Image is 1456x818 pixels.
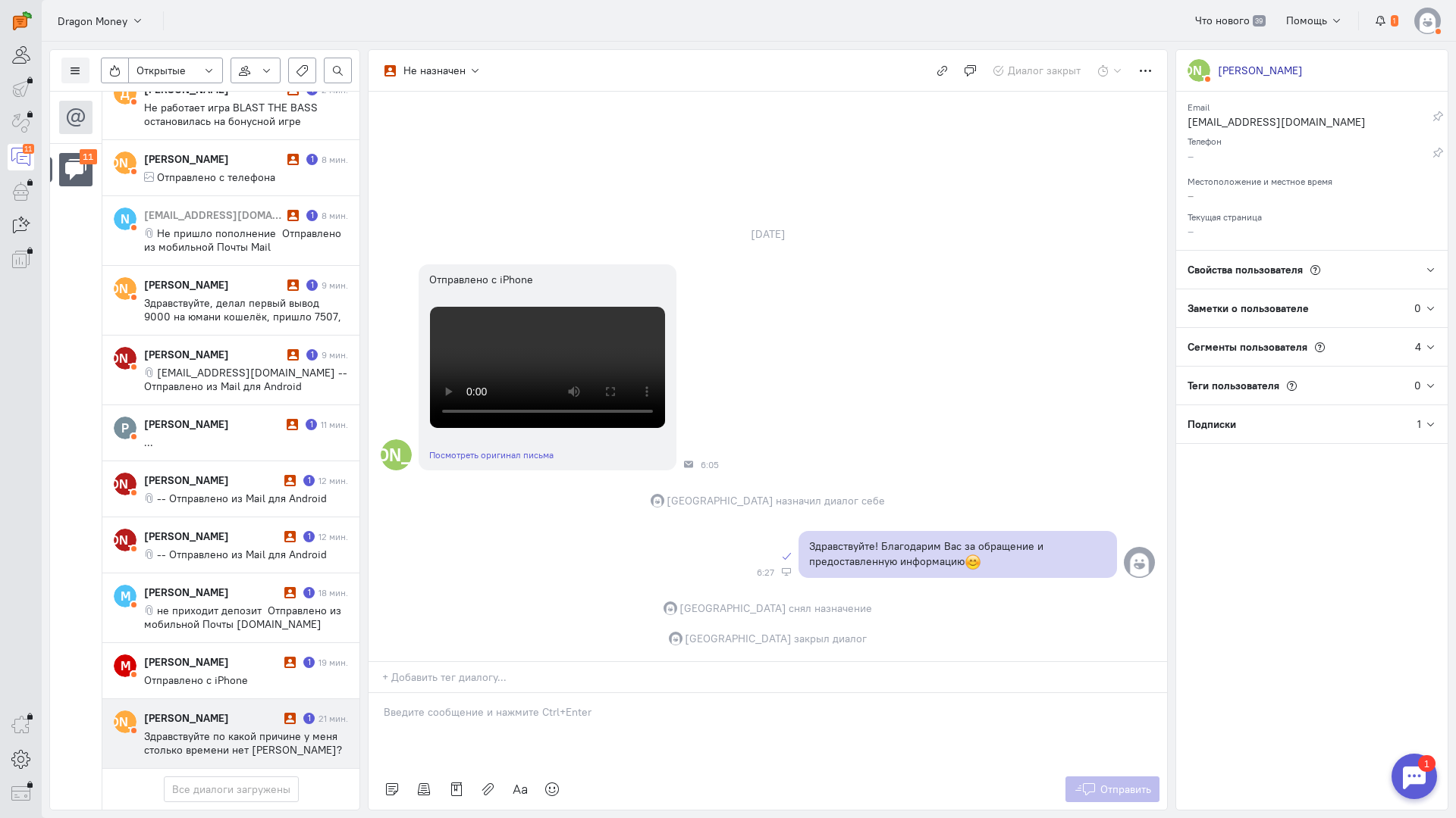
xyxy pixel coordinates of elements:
[1218,63,1303,78] div: [PERSON_NAME]
[8,144,34,170] a: 11
[121,85,130,101] text: Д
[144,101,318,128] span: Не работает игра BLAST THE BASS остановилась на бонусной игре
[287,279,299,291] i: Диалог не разобран
[1188,189,1194,202] span: –
[1414,378,1421,393] div: 0
[136,63,186,78] span: Открытые
[684,460,693,469] div: Почта
[284,531,296,542] i: Диалог не разобран
[121,420,129,436] text: Р
[1188,340,1307,354] span: Сегменты пользователя
[144,226,341,254] span: Не пришло пополнение Отправлено из мобильной Почты Mail
[306,349,318,361] div: Есть неотвеченное сообщение пользователя
[287,349,299,361] i: Диалог не разобран
[318,656,348,669] div: 19 мин.
[1415,339,1421,354] div: 4
[75,155,175,170] text: [PERSON_NAME]
[757,567,774,578] span: 6:27
[1367,8,1407,33] button: 1
[144,436,153,449] span: ...
[789,601,872,616] span: снял назначение
[685,631,792,646] span: [GEOGRAPHIC_DATA]
[1195,14,1250,27] span: Что нового
[1149,62,1249,78] text: [PERSON_NAME]
[287,210,299,221] i: Диалог не разобран
[34,9,52,26] div: 1
[303,531,315,542] div: Есть неотвеченное сообщение пользователя
[144,710,281,726] div: [PERSON_NAME]
[144,366,347,393] span: [EMAIL_ADDRESS][DOMAIN_NAME] -- Отправлено из Mail для Android
[128,58,223,83] button: Открытые
[144,151,284,167] div: [PERSON_NAME]
[322,153,348,166] div: 8 мин.
[75,713,175,729] text: [PERSON_NAME]
[1188,132,1222,147] small: Телефон
[75,350,175,366] text: [PERSON_NAME]
[144,208,284,223] div: [EMAIL_ADDRESS][DOMAIN_NAME]
[13,11,32,30] img: carrot-quest.svg
[306,154,318,165] div: Есть неотвеченное сообщение пользователя
[1188,263,1303,276] span: Свойства пользователя
[1187,8,1274,33] a: Что нового 39
[322,348,348,361] div: 9 мин.
[164,776,299,802] button: Все диалоги загружены
[144,417,283,432] div: [PERSON_NAME]
[306,419,317,430] div: Есть неотвеченное сообщение пользователя
[1188,379,1279,392] span: Теги пользователя
[58,14,127,29] span: Dragon Money
[49,7,152,34] button: Dragon Money
[1253,15,1266,27] span: 39
[429,449,554,461] a: Посмотреть оригинал письма
[284,587,296,598] i: Диалог не разобран
[80,149,98,165] div: 11
[75,476,175,492] text: [PERSON_NAME]
[303,475,315,486] div: Есть неотвеченное сообщение пользователя
[1414,301,1421,316] div: 0
[1188,148,1432,167] div: –
[121,211,130,226] text: N
[157,492,327,505] span: -- Отправлено из Mail для Android
[144,673,248,687] span: Отправлено с iPhone
[376,58,489,83] button: Не назначен
[144,585,281,600] div: [PERSON_NAME]
[284,657,296,668] i: Диалог не разобран
[318,474,348,487] div: 12 мин.
[157,170,275,184] span: Отправлено с телефона
[1176,289,1414,327] div: Заметки о пользователе
[144,729,342,811] span: Здравствуйте по какой причине у меня столько времени нет [PERSON_NAME]? У меня вывод с вашего каз...
[809,539,1106,571] p: Здравствуйте! Благодарим Вас за обращение и предоставленную информацию
[782,567,791,576] div: Веб-панель
[284,713,296,724] i: Диалог не разобран
[322,209,348,222] div: 8 мин.
[403,63,466,78] div: Не назначен
[1176,405,1417,443] div: Подписки
[157,548,327,561] span: -- Отправлено из Mail для Android
[794,631,867,646] span: закрыл диалог
[306,210,318,221] div: Есть неотвеченное сообщение пользователя
[75,280,175,296] text: [PERSON_NAME]
[318,530,348,543] div: 12 мин.
[318,712,348,725] div: 21 мин.
[1188,171,1436,188] div: Местоположение и местное время
[144,473,281,488] div: [PERSON_NAME]
[287,154,299,165] i: Диалог не разобран
[303,713,315,724] div: Есть неотвеченное сообщение пользователя
[429,272,666,287] div: Отправлено с iPhone
[144,296,343,392] span: Здравствуйте, делал первый вывод 9000 на юмани кошелёк, пришло 7507, 67. Заблокировали платежи пе...
[321,418,348,431] div: 11 мин.
[144,604,341,631] span: не приходит депозит Отправлено из мобильной Почты [DOMAIN_NAME]
[1278,8,1351,33] button: Помощь
[121,588,130,604] text: М
[965,554,981,570] span: :blush:
[287,419,298,430] i: Диалог не разобран
[75,532,175,548] text: [PERSON_NAME]
[284,475,296,486] i: Диалог не разобран
[1286,14,1327,27] span: Помощь
[144,654,281,670] div: [PERSON_NAME]
[306,279,318,291] div: Есть неотвеченное сообщение пользователя
[121,657,130,673] text: М
[23,144,34,154] div: 11
[1008,64,1081,77] span: Диалог закрыт
[1188,114,1432,133] div: [EMAIL_ADDRESS][DOMAIN_NAME]
[144,529,281,544] div: [PERSON_NAME]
